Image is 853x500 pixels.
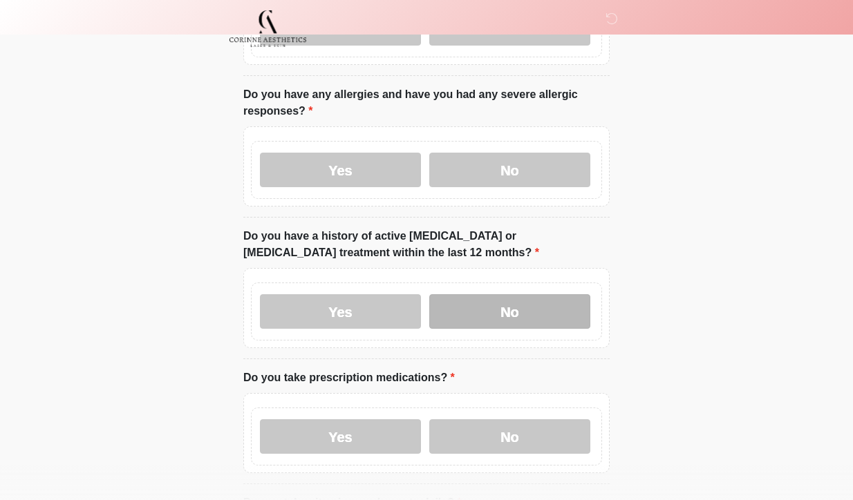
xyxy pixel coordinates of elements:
label: Yes [260,294,421,329]
label: Do you have any allergies and have you had any severe allergic responses? [243,86,610,119]
label: Do you have a history of active [MEDICAL_DATA] or [MEDICAL_DATA] treatment within the last 12 mon... [243,228,610,261]
label: No [429,153,590,187]
label: Do you take prescription medications? [243,369,455,386]
label: Yes [260,153,421,187]
label: No [429,419,590,454]
label: No [429,294,590,329]
img: Corinne Aesthetics Med Spa Logo [229,10,306,47]
label: Yes [260,419,421,454]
